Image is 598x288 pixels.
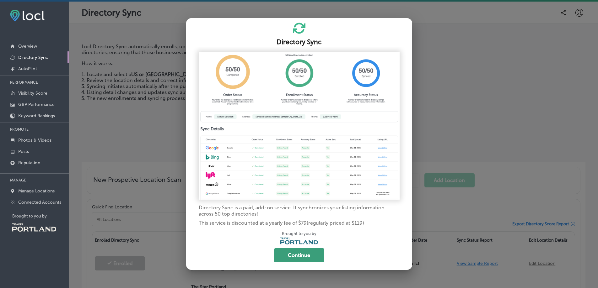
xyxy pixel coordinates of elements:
[18,91,47,96] p: Visibility Score
[18,66,37,71] p: AutoPilot
[199,205,400,217] p: Directory Sync is a paid, add-on service. It synchronizes your listing information across 50 top ...
[199,220,400,226] p: This service is discounted at a yearly fee of $ 79 (regularly priced at $ 119 )
[18,200,61,205] p: Connected Accounts
[191,231,407,236] p: Brought to you by
[18,188,55,194] p: Manage Locations
[18,160,40,165] p: Reputation
[10,10,45,21] img: fda3e92497d09a02dc62c9cd864e3231.png
[274,248,324,262] button: Continue
[12,223,56,232] img: Travel Portland
[194,38,405,46] h2: Directory Sync
[18,149,29,154] p: Posts
[18,102,55,107] p: GBP Performance
[18,138,51,143] p: Photos & Videos
[12,214,69,218] p: Brought to you by
[199,52,400,200] img: 6b39a55ac02f35a9d866cd7ece76c9a6.png
[280,238,318,244] img: Travel Portland
[18,44,37,49] p: Overview
[18,55,48,60] p: Directory Sync
[18,113,55,118] p: Keyword Rankings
